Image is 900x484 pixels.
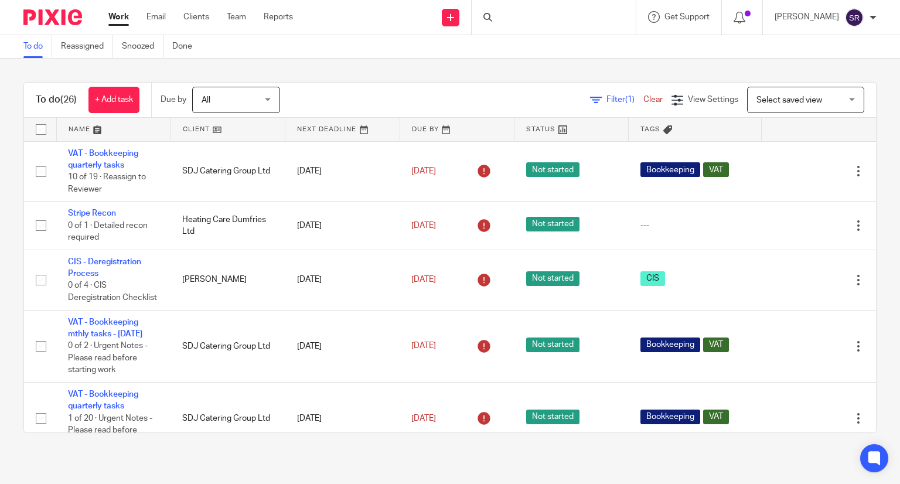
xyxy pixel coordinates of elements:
[36,94,77,106] h1: To do
[108,11,129,23] a: Work
[202,96,210,104] span: All
[606,96,643,104] span: Filter
[68,258,141,278] a: CIS - Deregistration Process
[88,87,139,113] a: + Add task
[703,338,729,352] span: VAT
[60,95,77,104] span: (26)
[845,8,864,27] img: svg%3E
[411,167,436,175] span: [DATE]
[640,162,700,177] span: Bookkeeping
[68,342,148,374] span: 0 of 2 · Urgent Notes - Please read before starting work
[171,202,285,250] td: Heating Care Dumfries Ltd
[23,35,52,58] a: To do
[411,221,436,230] span: [DATE]
[703,162,729,177] span: VAT
[61,35,113,58] a: Reassigned
[122,35,163,58] a: Snoozed
[68,390,138,410] a: VAT - Bookkeeping quarterly tasks
[183,11,209,23] a: Clients
[68,414,152,446] span: 1 of 20 · Urgent Notes - Please read before starting work
[526,410,579,424] span: Not started
[171,310,285,382] td: SDJ Catering Group Ltd
[526,271,579,286] span: Not started
[688,96,738,104] span: View Settings
[411,414,436,422] span: [DATE]
[285,202,400,250] td: [DATE]
[526,338,579,352] span: Not started
[526,162,579,177] span: Not started
[171,141,285,202] td: SDJ Catering Group Ltd
[171,382,285,454] td: SDJ Catering Group Ltd
[703,410,729,424] span: VAT
[664,13,710,21] span: Get Support
[68,209,116,217] a: Stripe Recon
[68,173,146,193] span: 10 of 19 · Reassign to Reviewer
[227,11,246,23] a: Team
[146,11,166,23] a: Email
[640,220,750,231] div: ---
[172,35,201,58] a: Done
[68,318,142,338] a: VAT - Bookkeeping mthly tasks - [DATE]
[640,410,700,424] span: Bookkeeping
[625,96,635,104] span: (1)
[285,310,400,382] td: [DATE]
[285,141,400,202] td: [DATE]
[264,11,293,23] a: Reports
[23,9,82,25] img: Pixie
[643,96,663,104] a: Clear
[640,338,700,352] span: Bookkeeping
[68,282,157,302] span: 0 of 4 · CIS Deregistration Checklist
[411,342,436,350] span: [DATE]
[411,275,436,284] span: [DATE]
[161,94,186,105] p: Due by
[285,382,400,454] td: [DATE]
[68,221,148,242] span: 0 of 1 · Detailed recon required
[640,271,665,286] span: CIS
[285,250,400,310] td: [DATE]
[775,11,839,23] p: [PERSON_NAME]
[68,149,138,169] a: VAT - Bookkeeping quarterly tasks
[171,250,285,310] td: [PERSON_NAME]
[526,217,579,231] span: Not started
[756,96,822,104] span: Select saved view
[640,126,660,132] span: Tags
